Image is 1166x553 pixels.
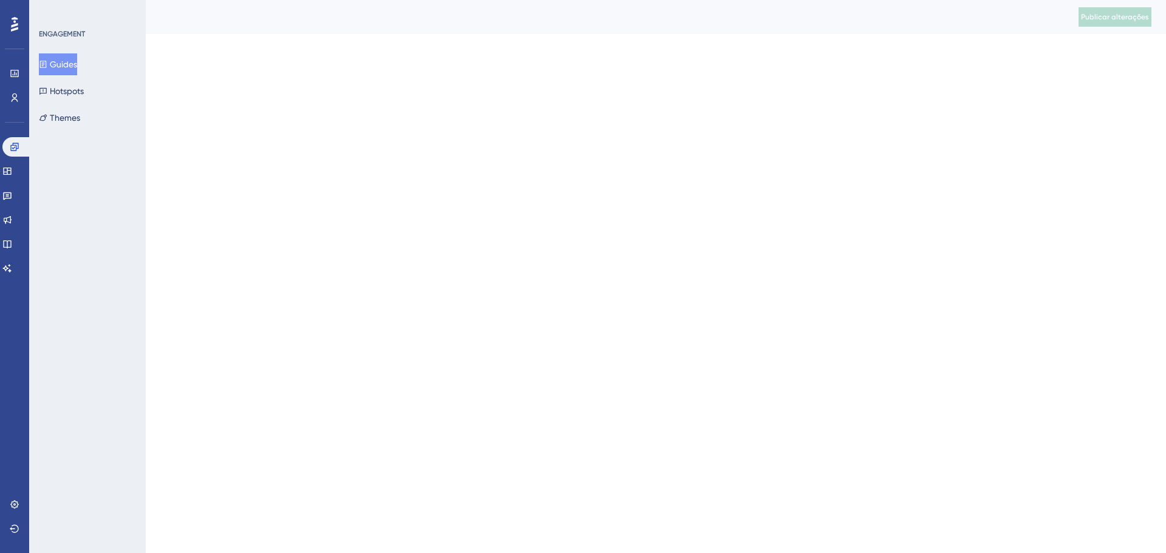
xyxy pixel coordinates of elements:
button: Guides [39,53,77,75]
button: Publicar alterações [1079,7,1151,27]
div: ENGAGEMENT [39,29,85,39]
button: Hotspots [39,80,84,102]
font: Publicar alterações [1081,13,1149,21]
button: Themes [39,107,80,129]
